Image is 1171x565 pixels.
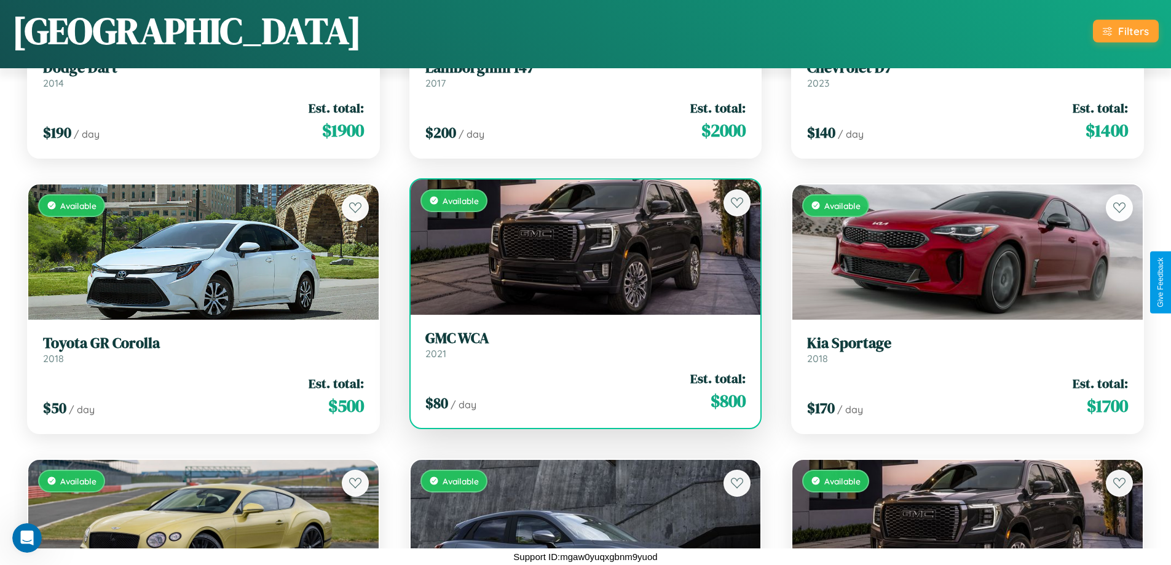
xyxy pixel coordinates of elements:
span: / day [837,403,863,416]
span: $ 1900 [322,118,364,143]
span: $ 500 [328,393,364,418]
span: 2021 [425,347,446,360]
span: $ 800 [711,389,746,413]
span: 2018 [43,352,64,365]
a: Chevrolet D72023 [807,59,1128,89]
iframe: Intercom live chat [12,523,42,553]
span: $ 170 [807,398,835,418]
a: Dodge Dart2014 [43,59,364,89]
h3: Lamborghini 147 [425,59,746,77]
span: Est. total: [690,369,746,387]
span: Est. total: [309,99,364,117]
p: Support ID: mgaw0yuqxgbnm9yuod [513,548,657,565]
span: $ 200 [425,122,456,143]
span: / day [69,403,95,416]
a: Toyota GR Corolla2018 [43,334,364,365]
h3: Toyota GR Corolla [43,334,364,352]
a: Lamborghini 1472017 [425,59,746,89]
button: Filters [1093,20,1159,42]
div: Give Feedback [1156,258,1165,307]
span: Est. total: [309,374,364,392]
a: GMC WCA2021 [425,330,746,360]
span: / day [451,398,476,411]
span: / day [838,128,864,140]
span: Available [443,196,479,206]
h3: GMC WCA [425,330,746,347]
span: / day [74,128,100,140]
span: $ 50 [43,398,66,418]
span: $ 1700 [1087,393,1128,418]
span: Est. total: [690,99,746,117]
h3: Chevrolet D7 [807,59,1128,77]
div: Filters [1118,25,1149,38]
span: Est. total: [1073,99,1128,117]
span: 2023 [807,77,829,89]
span: $ 140 [807,122,835,143]
span: Available [443,476,479,486]
span: 2017 [425,77,446,89]
span: $ 2000 [701,118,746,143]
span: $ 190 [43,122,71,143]
span: Est. total: [1073,374,1128,392]
span: Available [824,200,861,211]
span: Available [60,476,97,486]
span: $ 1400 [1086,118,1128,143]
span: Available [824,476,861,486]
span: 2014 [43,77,64,89]
span: Available [60,200,97,211]
h1: [GEOGRAPHIC_DATA] [12,6,361,56]
span: $ 80 [425,393,448,413]
span: 2018 [807,352,828,365]
span: / day [459,128,484,140]
a: Kia Sportage2018 [807,334,1128,365]
h3: Dodge Dart [43,59,364,77]
h3: Kia Sportage [807,334,1128,352]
